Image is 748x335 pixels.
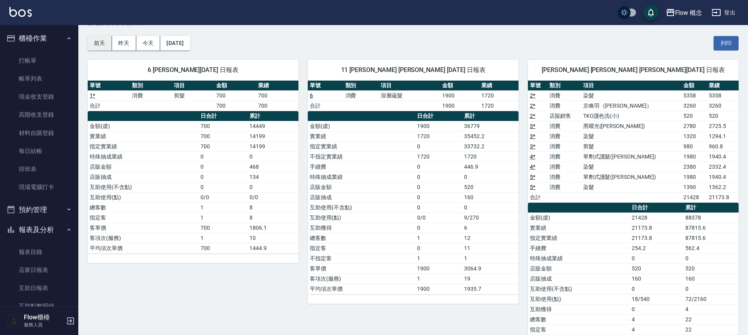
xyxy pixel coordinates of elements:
button: 昨天 [112,36,136,50]
td: 6 [462,223,519,233]
td: 手續費 [308,162,415,172]
td: TKO護色洗(小) [581,111,681,121]
td: 1806.1 [248,223,298,233]
table: a dense table [88,81,298,111]
td: 160 [683,274,739,284]
td: 1 [415,253,463,263]
td: 700 [256,101,298,111]
table: a dense table [308,111,519,294]
td: 5358 [707,90,739,101]
button: 報表及分析 [3,220,75,240]
td: 總客數 [308,233,415,243]
td: 700 [199,243,248,253]
td: 染髮 [581,131,681,141]
td: 0 [630,253,683,263]
td: 指定實業績 [308,141,415,151]
th: 項目 [581,81,681,91]
td: 0 [415,162,463,172]
td: 520 [681,111,707,121]
td: 1900 [415,263,463,274]
th: 業績 [256,81,298,91]
td: 金額(虛) [308,121,415,131]
td: 3260 [707,101,739,111]
a: 現金收支登錄 [3,88,75,106]
a: 高階收支登錄 [3,106,75,124]
td: 1940.4 [707,172,739,182]
td: 0 [415,243,463,253]
td: 指定實業績 [528,233,630,243]
td: 21173.8 [630,233,683,243]
th: 金額 [681,81,707,91]
td: 特殊抽成業績 [528,253,630,263]
td: 700 [214,90,257,101]
td: 35452.2 [462,131,519,141]
p: 服務人員 [24,321,64,328]
td: 染髮 [581,182,681,192]
td: 8 [248,202,298,213]
td: 0 [415,182,463,192]
td: 1444.9 [248,243,298,253]
td: 0 [199,162,248,172]
td: 21428 [681,192,707,202]
td: 14199 [248,141,298,151]
td: 黑曜光([PERSON_NAME]) [581,121,681,131]
th: 類別 [547,81,581,91]
td: 金額(虛) [88,121,199,131]
th: 項目 [172,81,214,91]
td: 33732.2 [462,141,519,151]
td: 87815.6 [683,223,739,233]
td: 700 [199,121,248,131]
button: Flow 概念 [663,5,706,21]
span: [PERSON_NAME] [PERSON_NAME] [PERSON_NAME][DATE] 日報表 [537,66,729,74]
a: 現場電腦打卡 [3,178,75,196]
a: 6 [310,92,313,99]
td: 700 [199,223,248,233]
td: 互助獲得 [528,304,630,314]
a: 帳單列表 [3,70,75,88]
td: 0/0 [248,192,298,202]
td: 19 [462,274,519,284]
td: 1 [462,253,519,263]
td: 1935.7 [462,284,519,294]
div: Flow 概念 [675,8,703,18]
td: 0 [415,223,463,233]
button: 預約管理 [3,200,75,220]
td: 700 [199,141,248,151]
th: 單號 [308,81,343,91]
td: 88378 [683,213,739,223]
td: 指定實業績 [88,141,199,151]
td: 互助使用(點) [308,213,415,223]
td: 12 [462,233,519,243]
td: 0 [248,182,298,192]
td: 1980 [681,172,707,182]
td: 3260 [681,101,707,111]
button: 列印 [714,36,739,50]
td: 9/270 [462,213,519,223]
td: 700 [199,131,248,141]
td: 店販銷售 [547,111,581,121]
td: 店販抽成 [528,274,630,284]
td: 1720 [462,151,519,162]
th: 單號 [88,81,130,91]
a: 每日結帳 [3,142,75,160]
td: 互助使用(不含點) [308,202,415,213]
th: 金額 [440,81,479,91]
table: a dense table [528,81,739,203]
th: 累計 [248,111,298,121]
td: 22 [683,324,739,335]
td: 4 [683,304,739,314]
td: 實業績 [308,131,415,141]
td: 0 [415,192,463,202]
td: 指定客 [308,243,415,253]
th: 日合計 [199,111,248,121]
td: 店販金額 [88,162,199,172]
td: 消費 [547,162,581,172]
td: 京喚羽（[PERSON_NAME]） [581,101,681,111]
td: 0 [199,151,248,162]
td: 21173.8 [630,223,683,233]
td: 0 [462,202,519,213]
td: 2380 [681,162,707,172]
a: 材料自購登錄 [3,124,75,142]
td: 562.4 [683,243,739,253]
th: 累計 [462,111,519,121]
